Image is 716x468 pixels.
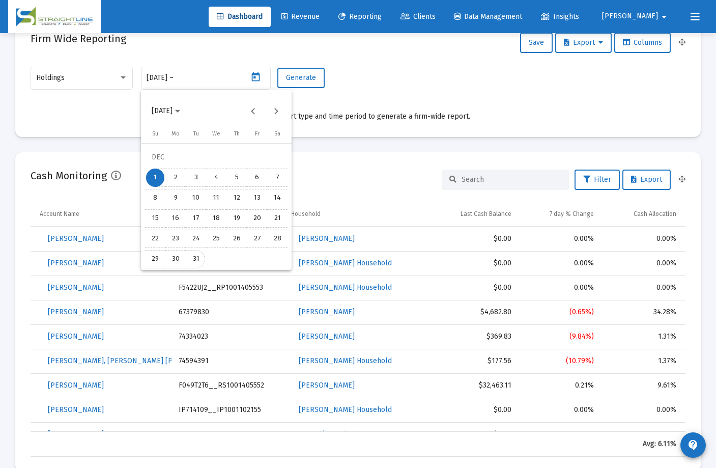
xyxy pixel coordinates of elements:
[166,230,185,248] div: 23
[207,230,225,248] div: 25
[152,107,173,116] span: [DATE]
[171,130,180,137] span: Mo
[186,249,206,269] button: 2024-12-31
[227,230,246,248] div: 26
[206,188,226,208] button: 2024-12-11
[146,189,164,207] div: 8
[268,189,287,207] div: 14
[166,250,185,268] div: 30
[268,230,287,248] div: 28
[226,168,247,188] button: 2024-12-05
[267,168,288,188] button: 2024-12-07
[267,208,288,229] button: 2024-12-21
[267,229,288,249] button: 2024-12-28
[243,101,264,121] button: Previous month
[186,168,206,188] button: 2024-12-03
[165,229,186,249] button: 2024-12-23
[226,208,247,229] button: 2024-12-19
[145,188,165,208] button: 2024-12-08
[227,169,246,187] div: 5
[193,130,199,137] span: Tu
[165,168,186,188] button: 2024-12-02
[145,168,165,188] button: 2024-12-01
[187,230,205,248] div: 24
[234,130,240,137] span: Th
[212,130,220,137] span: We
[186,229,206,249] button: 2024-12-24
[206,229,226,249] button: 2024-12-25
[186,188,206,208] button: 2024-12-10
[247,168,267,188] button: 2024-12-06
[166,169,185,187] div: 2
[247,229,267,249] button: 2024-12-27
[146,169,164,187] div: 1
[206,168,226,188] button: 2024-12-04
[187,250,205,268] div: 31
[248,209,266,228] div: 20
[146,209,164,228] div: 15
[248,230,266,248] div: 27
[145,229,165,249] button: 2024-12-22
[207,189,225,207] div: 11
[145,208,165,229] button: 2024-12-15
[144,101,188,121] button: Choose month and year
[186,208,206,229] button: 2024-12-17
[206,208,226,229] button: 2024-12-18
[274,130,280,137] span: Sa
[187,189,205,207] div: 10
[207,169,225,187] div: 4
[146,230,164,248] div: 22
[145,147,288,168] td: DEC
[226,188,247,208] button: 2024-12-12
[165,208,186,229] button: 2024-12-16
[248,169,266,187] div: 6
[227,189,246,207] div: 12
[247,208,267,229] button: 2024-12-20
[146,250,164,268] div: 29
[165,249,186,269] button: 2024-12-30
[248,189,266,207] div: 13
[268,169,287,187] div: 7
[165,188,186,208] button: 2024-12-09
[166,209,185,228] div: 16
[268,209,287,228] div: 21
[226,229,247,249] button: 2024-12-26
[207,209,225,228] div: 18
[255,130,260,137] span: Fr
[267,188,288,208] button: 2024-12-14
[152,130,158,137] span: Su
[187,169,205,187] div: 3
[266,101,287,121] button: Next month
[166,189,185,207] div: 9
[247,188,267,208] button: 2024-12-13
[145,249,165,269] button: 2024-12-29
[187,209,205,228] div: 17
[227,209,246,228] div: 19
